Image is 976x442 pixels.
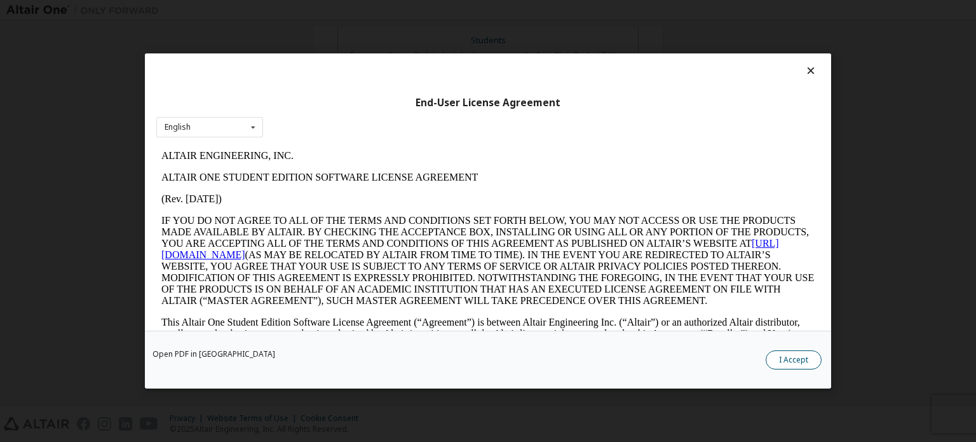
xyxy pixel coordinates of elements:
div: End-User License Agreement [156,97,820,109]
a: [URL][DOMAIN_NAME] [5,93,623,115]
p: IF YOU DO NOT AGREE TO ALL OF THE TERMS AND CONDITIONS SET FORTH BELOW, YOU MAY NOT ACCESS OR USE... [5,70,658,162]
button: I Accept [766,350,822,369]
p: This Altair One Student Edition Software License Agreement (“Agreement”) is between Altair Engine... [5,172,658,218]
a: Open PDF in [GEOGRAPHIC_DATA] [152,350,275,358]
p: ALTAIR ENGINEERING, INC. [5,5,658,17]
div: English [165,123,191,131]
p: (Rev. [DATE]) [5,48,658,60]
p: ALTAIR ONE STUDENT EDITION SOFTWARE LICENSE AGREEMENT [5,27,658,38]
